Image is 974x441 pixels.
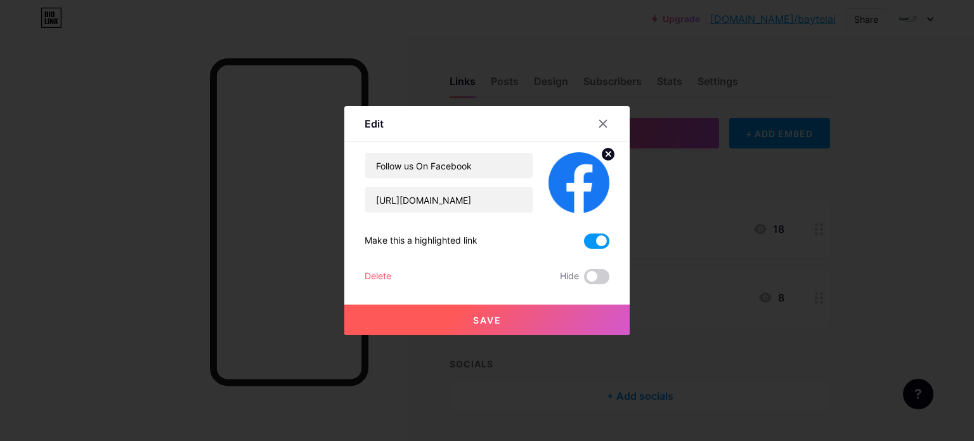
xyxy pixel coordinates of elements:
img: link_thumbnail [549,152,609,213]
button: Save [344,305,630,335]
span: Hide [560,269,579,284]
span: Save [473,315,502,326]
input: Title [365,153,533,178]
div: Edit [365,116,384,131]
div: Delete [365,269,391,284]
input: URL [365,187,533,213]
div: Make this a highlighted link [365,234,477,249]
